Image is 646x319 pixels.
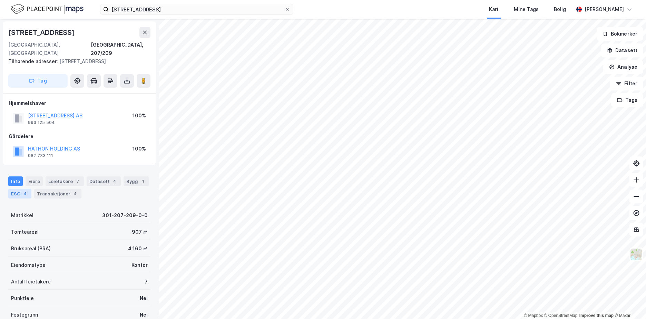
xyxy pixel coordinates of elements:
[28,153,53,158] div: 982 733 111
[554,5,566,13] div: Bolig
[91,41,150,57] div: [GEOGRAPHIC_DATA], 207/209
[87,176,121,186] div: Datasett
[11,228,39,236] div: Tomteareal
[11,294,34,302] div: Punktleie
[109,4,285,14] input: Søk på adresse, matrikkel, gårdeiere, leietakere eller personer
[46,176,84,186] div: Leietakere
[8,27,76,38] div: [STREET_ADDRESS]
[9,132,150,141] div: Gårdeiere
[544,313,578,318] a: OpenStreetMap
[11,211,33,220] div: Matrikkel
[8,41,91,57] div: [GEOGRAPHIC_DATA], [GEOGRAPHIC_DATA]
[145,278,148,286] div: 7
[132,228,148,236] div: 907 ㎡
[8,57,145,66] div: [STREET_ADDRESS]
[111,178,118,185] div: 4
[124,176,149,186] div: Bygg
[28,120,55,125] div: 993 125 504
[26,176,43,186] div: Eiere
[102,211,148,220] div: 301-207-209-0-0
[139,178,146,185] div: 1
[489,5,499,13] div: Kart
[524,313,543,318] a: Mapbox
[611,286,646,319] div: Kontrollprogram for chat
[22,190,29,197] div: 4
[597,27,643,41] button: Bokmerker
[74,178,81,185] div: 7
[11,244,51,253] div: Bruksareal (BRA)
[133,112,146,120] div: 100%
[585,5,624,13] div: [PERSON_NAME]
[601,43,643,57] button: Datasett
[610,77,643,90] button: Filter
[11,261,46,269] div: Eiendomstype
[603,60,643,74] button: Analyse
[611,93,643,107] button: Tags
[34,189,81,199] div: Transaksjoner
[611,286,646,319] iframe: Chat Widget
[131,261,148,269] div: Kontor
[8,189,31,199] div: ESG
[8,176,23,186] div: Info
[11,311,38,319] div: Festegrunn
[9,99,150,107] div: Hjemmelshaver
[128,244,148,253] div: 4 160 ㎡
[11,3,84,15] img: logo.f888ab2527a4732fd821a326f86c7f29.svg
[579,313,614,318] a: Improve this map
[8,58,59,64] span: Tilhørende adresser:
[11,278,51,286] div: Antall leietakere
[630,248,643,261] img: Z
[72,190,79,197] div: 4
[140,311,148,319] div: Nei
[133,145,146,153] div: 100%
[8,74,68,88] button: Tag
[514,5,539,13] div: Mine Tags
[140,294,148,302] div: Nei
